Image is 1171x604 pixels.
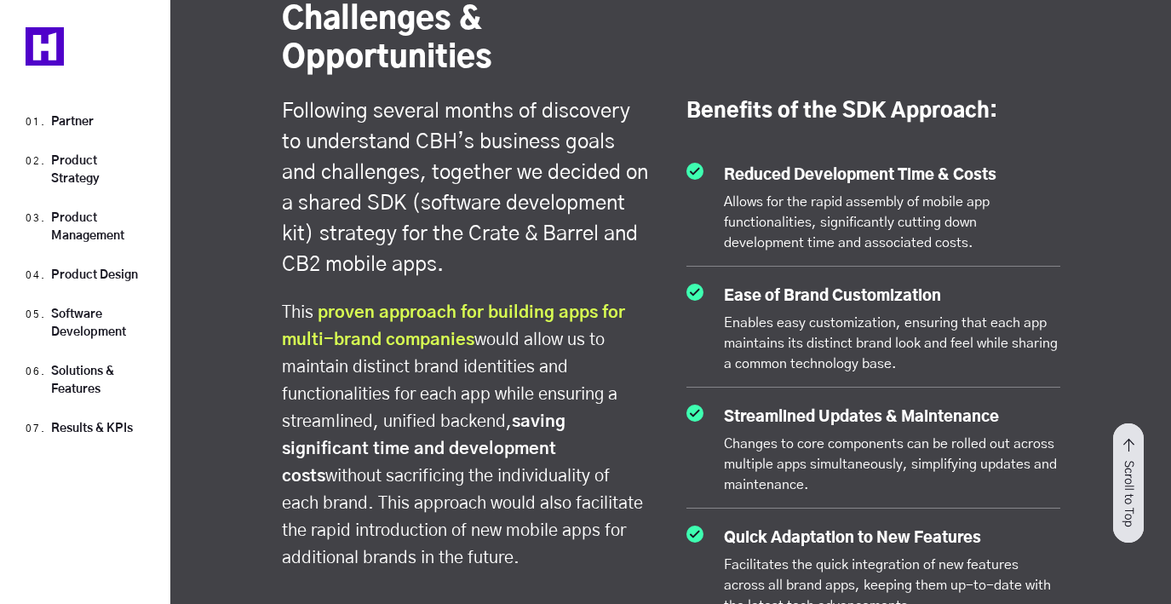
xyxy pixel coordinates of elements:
[686,284,703,301] img: Check Icon
[51,423,133,434] a: Results & KPIs
[686,405,703,422] img: Check Icon
[724,168,996,183] strong: Reduced Development Time & Costs
[724,531,981,546] strong: Quick Adaptation to New Features
[686,78,1060,127] h4: Benefits of the SDK Approach:
[282,1,1060,78] h3: Challenges & Opportunities
[1113,423,1144,543] img: scroll-top
[686,163,703,180] img: Check Icon
[724,410,999,425] strong: Streamlined Updates & Maintenance
[282,413,565,485] strong: saving significant time and development costs
[1113,423,1144,543] button: Go to top
[724,313,1060,374] p: Enables easy customization, ensuring that each app maintains its distinct brand look and feel whi...
[51,308,126,338] a: Software Development
[51,269,138,281] a: Product Design
[51,116,94,128] a: Partner
[51,212,124,242] a: Product Management
[282,304,625,348] a: proven approach for building apps for multi-brand companies
[26,27,64,66] img: Heady
[51,155,100,185] a: Product Strategy
[51,365,114,395] a: Solutions & Features
[724,192,1060,253] p: Allows for the rapid assembly of mobile app functionalities, significantly cutting down developme...
[282,299,656,572] h6: This would allow us to maintain distinct brand identities and functionalities for each app while ...
[282,78,656,280] h4: Following several months of discovery to understand CBH’s business goals and challenges, together...
[724,289,941,304] strong: Ease of Brand Customization
[686,526,703,543] img: Check Icon
[724,434,1060,495] p: Changes to core components can be rolled out across multiple apps simultaneously, simplifying upd...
